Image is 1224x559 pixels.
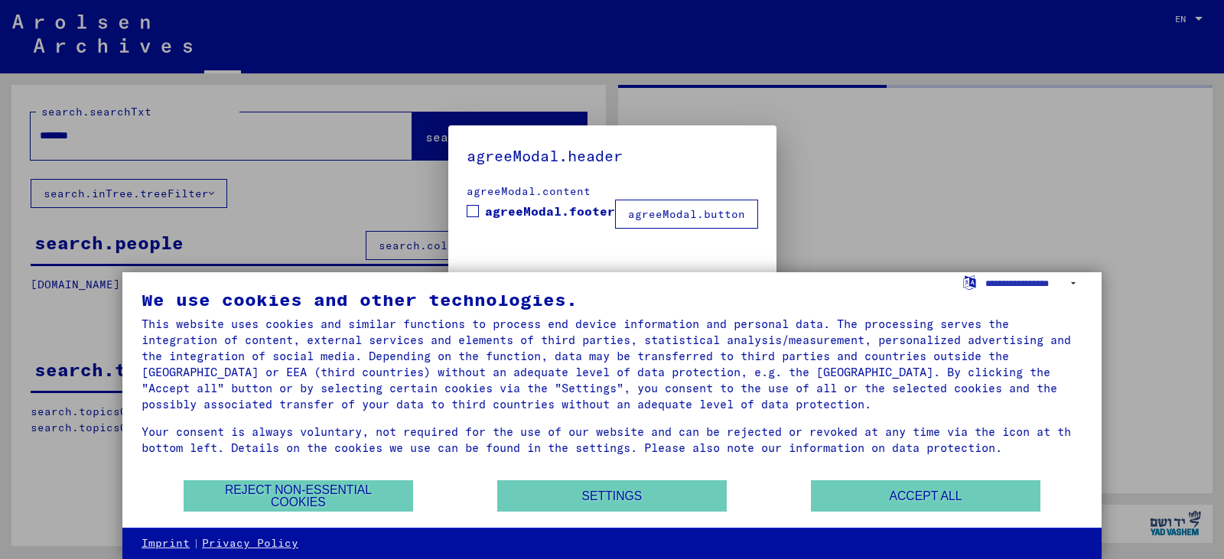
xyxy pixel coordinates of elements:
[142,316,1082,412] div: This website uses cookies and similar functions to process end device information and personal da...
[467,184,758,200] div: agreeModal.content
[615,200,758,229] button: agreeModal.button
[811,480,1040,512] button: Accept all
[142,290,1082,308] div: We use cookies and other technologies.
[142,536,190,551] a: Imprint
[142,424,1082,456] div: Your consent is always voluntary, not required for the use of our website and can be rejected or ...
[497,480,727,512] button: Settings
[202,536,298,551] a: Privacy Policy
[485,202,615,220] span: agreeModal.footer
[184,480,413,512] button: Reject non-essential cookies
[467,144,758,168] h5: agreeModal.header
